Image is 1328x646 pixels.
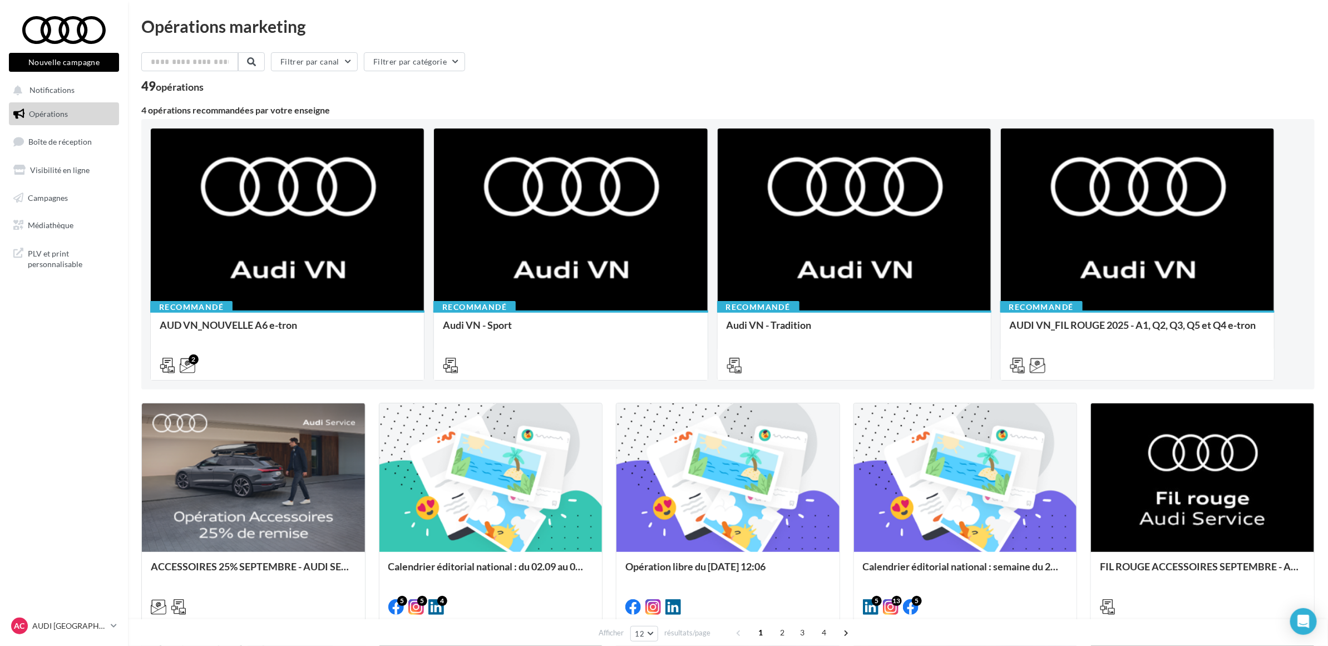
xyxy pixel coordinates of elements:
a: Boîte de réception [7,130,121,154]
div: Opération libre du [DATE] 12:06 [625,561,831,583]
div: Recommandé [1000,301,1083,313]
div: Calendrier éditorial national : du 02.09 au 03.09 [388,561,594,583]
span: Boîte de réception [28,137,92,146]
button: Filtrer par canal [271,52,358,71]
div: 5 [912,596,922,606]
div: AUDI VN_FIL ROUGE 2025 - A1, Q2, Q3, Q5 et Q4 e-tron [1010,319,1265,342]
div: 49 [141,80,204,92]
span: Visibilité en ligne [30,165,90,175]
button: Filtrer par catégorie [364,52,465,71]
div: 5 [872,596,882,606]
div: AUD VN_NOUVELLE A6 e-tron [160,319,415,342]
span: Campagnes [28,193,68,202]
div: opérations [156,82,204,92]
div: Audi VN - Tradition [727,319,982,342]
div: 4 [437,596,447,606]
button: Nouvelle campagne [9,53,119,72]
div: Opérations marketing [141,18,1315,34]
a: PLV et print personnalisable [7,241,121,274]
span: résultats/page [664,628,710,638]
div: Calendrier éditorial national : semaine du 25.08 au 31.08 [863,561,1068,583]
div: Recommandé [717,301,799,313]
div: 4 opérations recommandées par votre enseigne [141,106,1315,115]
div: Recommandé [433,301,516,313]
span: Médiathèque [28,220,73,230]
div: 5 [397,596,407,606]
div: Audi VN - Sport [443,319,698,342]
span: 12 [635,629,645,638]
a: Campagnes [7,186,121,210]
span: PLV et print personnalisable [28,246,115,270]
a: AC AUDI [GEOGRAPHIC_DATA] [9,615,119,637]
p: AUDI [GEOGRAPHIC_DATA] [32,620,106,632]
div: ACCESSOIRES 25% SEPTEMBRE - AUDI SERVICE [151,561,356,583]
span: Opérations [29,109,68,119]
div: 5 [417,596,427,606]
span: 2 [773,624,791,642]
a: Opérations [7,102,121,126]
span: AC [14,620,25,632]
div: Open Intercom Messenger [1290,608,1317,635]
a: Visibilité en ligne [7,159,121,182]
button: 12 [630,626,659,642]
div: 2 [189,354,199,364]
span: 1 [752,624,769,642]
span: Notifications [29,86,75,95]
div: FIL ROUGE ACCESSOIRES SEPTEMBRE - AUDI SERVICE [1100,561,1305,583]
div: Recommandé [150,301,233,313]
span: 4 [815,624,833,642]
span: Afficher [599,628,624,638]
a: Médiathèque [7,214,121,237]
div: 13 [892,596,902,606]
span: 3 [793,624,811,642]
